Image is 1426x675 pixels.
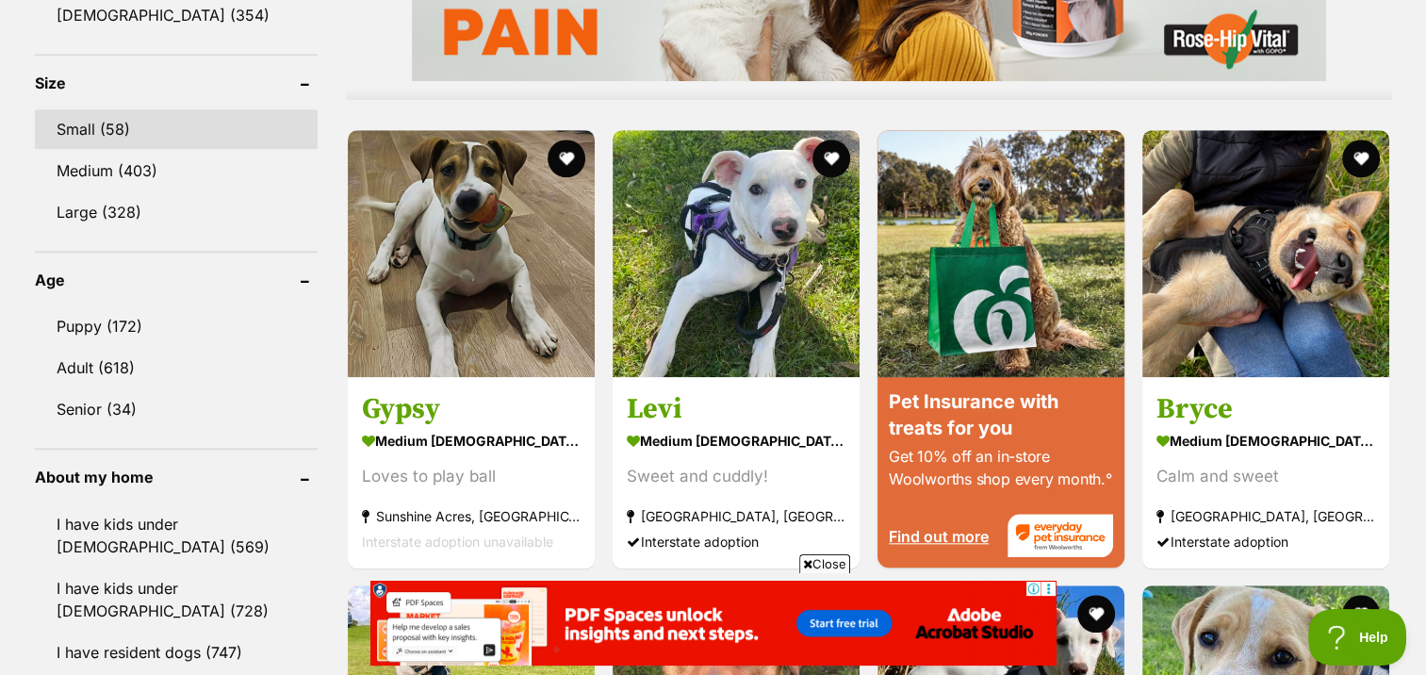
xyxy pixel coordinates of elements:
[1156,390,1375,426] h3: Bryce
[370,581,1057,666] iframe: Advertisement
[35,633,318,672] a: I have resident dogs (747)
[1343,595,1381,633] button: favourite
[35,109,318,149] a: Small (58)
[1156,426,1375,453] strong: medium [DEMOGRAPHIC_DATA] Dog
[35,151,318,190] a: Medium (403)
[362,533,553,549] span: Interstate adoption unavailable
[35,469,318,486] header: About my home
[1156,502,1375,528] strong: [GEOGRAPHIC_DATA], [GEOGRAPHIC_DATA]
[627,502,845,528] strong: [GEOGRAPHIC_DATA], [GEOGRAPHIC_DATA]
[613,376,860,568] a: Levi medium [DEMOGRAPHIC_DATA] Dog Sweet and cuddly! [GEOGRAPHIC_DATA], [GEOGRAPHIC_DATA] Interst...
[627,463,845,488] div: Sweet and cuddly!
[35,192,318,232] a: Large (328)
[1156,528,1375,553] div: Interstate adoption
[35,389,318,429] a: Senior (34)
[799,554,850,573] span: Close
[1156,463,1375,488] div: Calm and sweet
[1142,376,1389,568] a: Bryce medium [DEMOGRAPHIC_DATA] Dog Calm and sweet [GEOGRAPHIC_DATA], [GEOGRAPHIC_DATA] Interstat...
[35,348,318,387] a: Adult (618)
[812,140,850,177] button: favourite
[35,504,318,567] a: I have kids under [DEMOGRAPHIC_DATA] (569)
[348,130,595,377] img: Gypsy - Bull Arab Dog
[627,390,845,426] h3: Levi
[613,130,860,377] img: Levi - Australian Kelpie Dog
[1308,609,1407,666] iframe: Help Scout Beacon - Open
[362,426,581,453] strong: medium [DEMOGRAPHIC_DATA] Dog
[1343,140,1381,177] button: favourite
[348,376,595,568] a: Gypsy medium [DEMOGRAPHIC_DATA] Dog Loves to play ball Sunshine Acres, [GEOGRAPHIC_DATA] Intersta...
[627,528,845,553] div: Interstate adoption
[35,74,318,91] header: Size
[35,568,318,631] a: I have kids under [DEMOGRAPHIC_DATA] (728)
[35,272,318,288] header: Age
[362,463,581,488] div: Loves to play ball
[1077,595,1115,633] button: favourite
[548,140,585,177] button: favourite
[1142,130,1389,377] img: Bryce - Cattle Dog
[362,502,581,528] strong: Sunshine Acres, [GEOGRAPHIC_DATA]
[362,390,581,426] h3: Gypsy
[627,426,845,453] strong: medium [DEMOGRAPHIC_DATA] Dog
[35,306,318,346] a: Puppy (172)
